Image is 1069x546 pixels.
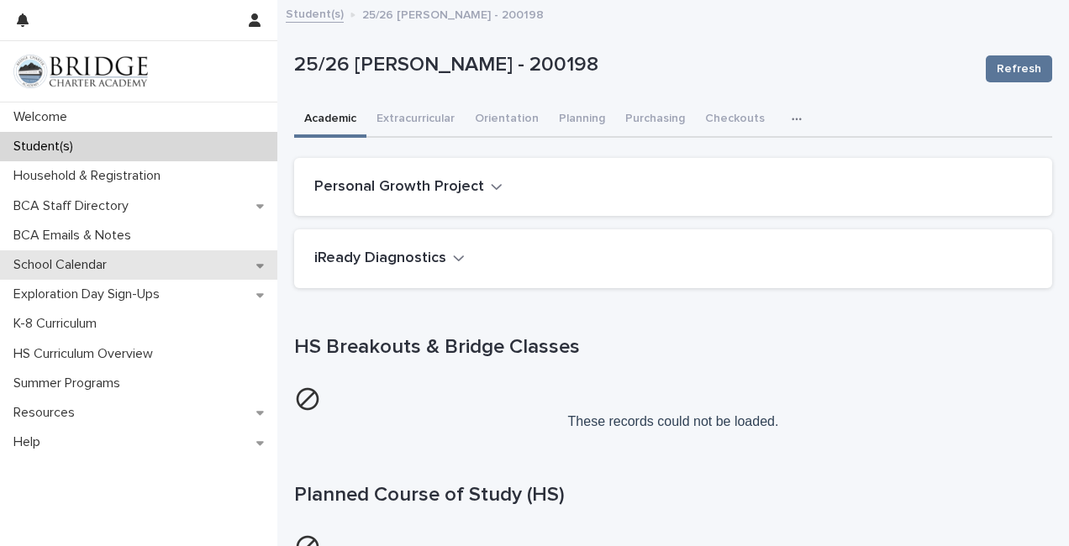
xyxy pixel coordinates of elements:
button: Personal Growth Project [314,178,503,197]
p: Student(s) [7,139,87,155]
a: Student(s) [286,3,344,23]
button: Academic [294,102,366,138]
p: School Calendar [7,257,120,273]
h1: HS Breakouts & Bridge Classes [294,335,1052,360]
span: Refresh [997,60,1041,77]
h2: Personal Growth Project [314,178,484,197]
p: BCA Emails & Notes [7,228,145,244]
button: Orientation [465,102,549,138]
p: Summer Programs [7,375,134,391]
p: 25/26 [PERSON_NAME] - 200198 [294,53,972,77]
button: iReady Diagnostics [314,249,465,268]
p: Resources [7,405,88,421]
button: Extracurricular [366,102,465,138]
p: HS Curriculum Overview [7,346,166,362]
button: Checkouts [695,102,775,138]
p: 25/26 [PERSON_NAME] - 200198 [362,4,544,23]
button: Planning [549,102,615,138]
button: Refresh [986,55,1052,82]
img: V1C1m3IdTEidaUdm9Hs0 [13,55,148,88]
p: Help [7,434,54,450]
img: cancel-2 [294,386,321,412]
p: Exploration Day Sign-Ups [7,286,173,302]
p: Household & Registration [7,168,174,184]
p: These records could not be loaded. [294,380,1052,436]
h2: iReady Diagnostics [314,249,446,268]
p: Welcome [7,109,81,125]
p: BCA Staff Directory [7,198,142,214]
h1: Planned Course of Study (HS) [294,483,1052,507]
button: Purchasing [615,102,695,138]
p: K-8 Curriculum [7,316,110,332]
